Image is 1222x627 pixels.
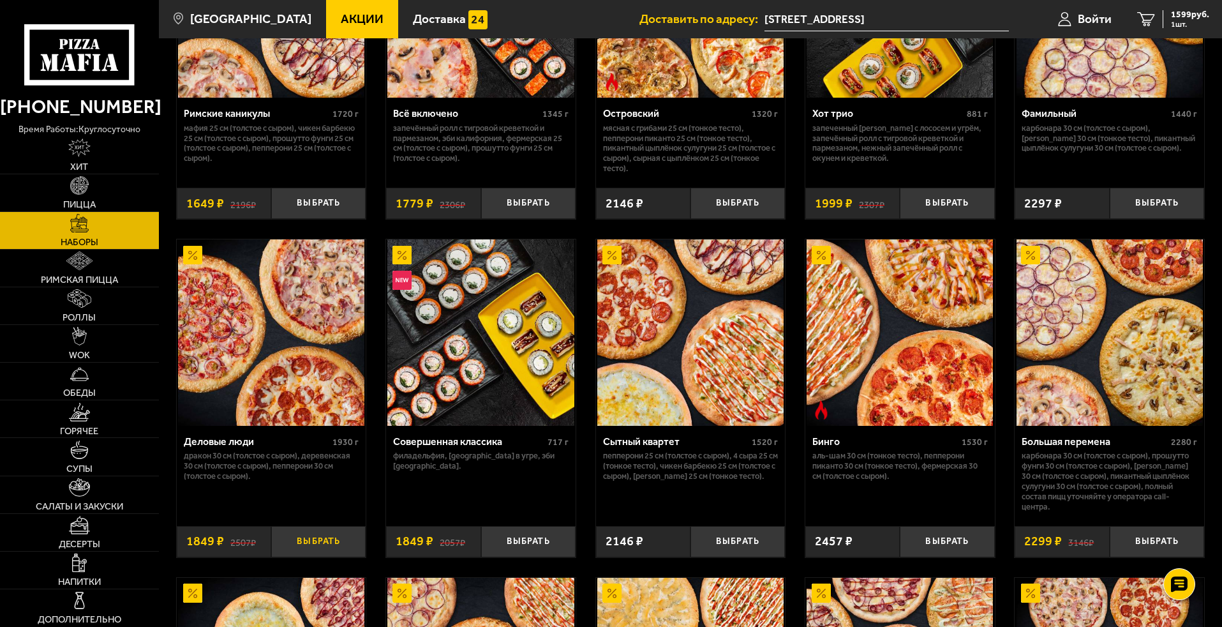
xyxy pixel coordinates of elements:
[1017,239,1203,426] img: Большая перемена
[603,123,779,174] p: Мясная с грибами 25 см (тонкое тесто), Пепперони Пиканто 25 см (тонкое тесто), Пикантный цыплёнок...
[1068,535,1094,548] s: 3146 ₽
[440,535,465,548] s: 2057 ₽
[468,10,488,29] img: 15daf4d41897b9f0e9f617042186c801.svg
[807,239,993,426] img: Бинго
[392,584,412,603] img: Акционный
[603,435,749,448] div: Сытный квартет
[36,502,123,511] span: Салаты и закуски
[967,109,988,119] span: 881 г
[1022,107,1168,119] div: Фамильный
[177,239,366,426] a: АкционныйДеловые люди
[387,239,574,426] img: Совершенная классика
[184,123,359,164] p: Мафия 25 см (толстое с сыром), Чикен Барбекю 25 см (толстое с сыром), Прошутто Фунги 25 см (толст...
[396,197,433,210] span: 1779 ₽
[548,437,569,448] span: 717 г
[1171,437,1197,448] span: 2280 г
[392,246,412,265] img: Акционный
[900,526,994,557] button: Выбрать
[1110,188,1204,219] button: Выбрать
[602,584,622,603] img: Акционный
[38,615,121,624] span: Дополнительно
[812,584,831,603] img: Акционный
[815,197,853,210] span: 1999 ₽
[1171,10,1209,19] span: 1599 руб.
[1024,197,1062,210] span: 2297 ₽
[440,197,465,210] s: 2306 ₽
[752,437,778,448] span: 1520 г
[393,107,539,119] div: Всё включено
[597,239,784,426] img: Сытный квартет
[69,351,90,360] span: WOK
[70,162,88,172] span: Хит
[1021,584,1040,603] img: Акционный
[764,8,1009,31] span: Санкт-Петербург, набережная Обводного канала, 114
[1022,123,1197,154] p: Карбонара 30 см (толстое с сыром), [PERSON_NAME] 30 см (тонкое тесто), Пикантный цыплёнок сулугун...
[481,526,576,557] button: Выбрать
[393,123,569,164] p: Запечённый ролл с тигровой креветкой и пармезаном, Эби Калифорния, Фермерская 25 см (толстое с сы...
[271,526,366,557] button: Выбрать
[66,464,93,474] span: Супы
[962,437,988,448] span: 1530 г
[58,577,101,587] span: Напитки
[230,535,256,548] s: 2507 ₽
[805,239,995,426] a: АкционныйОстрое блюдоБинго
[63,388,96,398] span: Обеды
[481,188,576,219] button: Выбрать
[603,107,749,119] div: Островский
[1015,239,1204,426] a: АкционныйБольшая перемена
[1021,246,1040,265] img: Акционный
[393,451,569,471] p: Филадельфия, [GEOGRAPHIC_DATA] в угре, Эби [GEOGRAPHIC_DATA].
[186,535,224,548] span: 1849 ₽
[1110,526,1204,557] button: Выбрать
[1078,13,1112,25] span: Войти
[812,123,988,164] p: Запеченный [PERSON_NAME] с лососем и угрём, Запечённый ролл с тигровой креветкой и пармезаном, Не...
[815,535,853,548] span: 2457 ₽
[1022,435,1168,448] div: Большая перемена
[332,437,359,448] span: 1930 г
[812,451,988,481] p: Аль-Шам 30 см (тонкое тесто), Пепперони Пиканто 30 см (тонкое тесто), Фермерская 30 см (толстое с...
[184,451,359,481] p: Дракон 30 см (толстое с сыром), Деревенская 30 см (толстое с сыром), Пепперони 30 см (толстое с с...
[596,239,786,426] a: АкционныйСытный квартет
[1171,20,1209,28] span: 1 шт.
[186,197,224,210] span: 1649 ₽
[606,535,643,548] span: 2146 ₽
[332,109,359,119] span: 1720 г
[392,271,412,290] img: Новинка
[61,238,98,247] span: Наборы
[183,246,202,265] img: Акционный
[60,427,98,436] span: Горячее
[602,73,622,92] img: Острое блюдо
[764,8,1009,31] input: Ваш адрес доставки
[1024,535,1062,548] span: 2299 ₽
[41,275,118,285] span: Римская пицца
[63,200,96,209] span: Пицца
[542,109,569,119] span: 1345 г
[639,13,764,25] span: Доставить по адресу:
[1022,451,1197,512] p: Карбонара 30 см (толстое с сыром), Прошутто Фунги 30 см (толстое с сыром), [PERSON_NAME] 30 см (т...
[396,535,433,548] span: 1849 ₽
[63,313,96,322] span: Роллы
[690,188,785,219] button: Выбрать
[812,246,831,265] img: Акционный
[812,107,964,119] div: Хот трио
[184,435,330,448] div: Деловые люди
[606,197,643,210] span: 2146 ₽
[393,435,544,448] div: Совершенная классика
[859,197,884,210] s: 2307 ₽
[59,540,100,549] span: Десерты
[690,526,785,557] button: Выбрать
[230,197,256,210] s: 2196 ₽
[271,188,366,219] button: Выбрать
[183,584,202,603] img: Акционный
[603,451,779,481] p: Пепперони 25 см (толстое с сыром), 4 сыра 25 см (тонкое тесто), Чикен Барбекю 25 см (толстое с сы...
[602,246,622,265] img: Акционный
[184,107,330,119] div: Римские каникулы
[386,239,576,426] a: АкционныйНовинкаСовершенная классика
[812,435,958,448] div: Бинго
[1171,109,1197,119] span: 1440 г
[413,13,466,25] span: Доставка
[341,13,384,25] span: Акции
[752,109,778,119] span: 1320 г
[900,188,994,219] button: Выбрать
[190,13,311,25] span: [GEOGRAPHIC_DATA]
